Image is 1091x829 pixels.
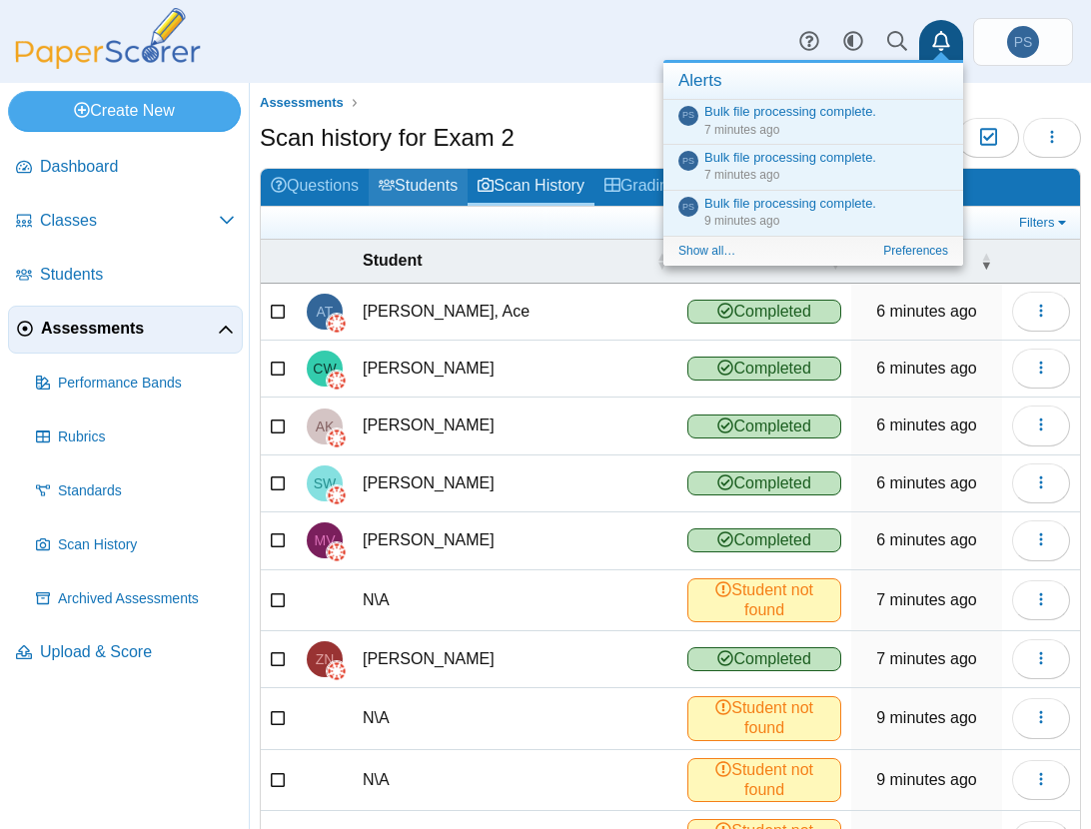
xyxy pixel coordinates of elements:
[687,696,841,740] span: Student not found
[28,575,243,623] a: Archived Assessments
[687,758,841,802] span: Student not found
[687,300,841,324] span: Completed
[687,647,841,671] span: Completed
[28,467,243,515] a: Standards
[28,414,243,461] a: Rubrics
[327,485,347,505] img: canvas-logo.png
[8,8,208,69] img: PaperScorer
[40,641,235,663] span: Upload & Score
[704,168,779,182] time: Oct 15, 2025 at 7:42 PM
[255,91,349,116] a: Assessments
[317,305,334,319] span: Ace Tran
[260,121,515,155] h1: Scan history for Exam 2
[8,252,243,300] a: Students
[655,251,667,271] span: Student : Activate to sort
[704,123,779,137] time: Oct 15, 2025 at 7:42 PM
[704,214,779,228] time: Oct 15, 2025 at 7:40 PM
[353,398,677,454] td: [PERSON_NAME]
[353,455,677,512] td: [PERSON_NAME]
[682,203,694,212] span: Patrick Stephens
[919,20,963,64] a: Alerts
[58,481,235,501] span: Standards
[353,631,677,688] td: [PERSON_NAME]
[40,210,219,232] span: Classes
[682,111,694,120] span: Patrick Stephens
[876,591,977,608] time: Oct 15, 2025 at 7:42 PM
[8,91,241,131] a: Create New
[327,314,347,334] img: canvas-logo.png
[883,244,948,258] a: Preferences
[687,414,841,438] span: Completed
[687,357,841,381] span: Completed
[678,197,698,217] a: Patrick Stephens
[353,284,677,341] td: [PERSON_NAME], Ace
[704,104,876,119] a: Bulk file processing complete.
[876,531,977,548] time: Oct 15, 2025 at 7:43 PM
[353,512,677,569] td: [PERSON_NAME]
[40,156,235,178] span: Dashboard
[313,362,336,376] span: Clayton Wallace
[261,169,369,206] a: Questions
[663,63,963,100] h3: Alerts
[704,196,876,211] a: Bulk file processing complete.
[876,709,977,726] time: Oct 15, 2025 at 7:40 PM
[28,360,243,408] a: Performance Bands
[687,528,841,552] span: Completed
[41,318,218,340] span: Assessments
[353,570,677,631] td: N\A
[353,341,677,398] td: [PERSON_NAME]
[353,750,677,811] td: N\A
[327,371,347,391] img: canvas-logo.png
[980,251,992,271] span: Date : Activate to remove sorting
[876,360,977,377] time: Oct 15, 2025 at 7:43 PM
[327,428,347,448] img: canvas-logo.png
[682,157,694,166] span: Patrick Stephens
[678,151,698,171] a: Patrick Stephens
[316,419,335,433] span: Anastasia Knouse
[353,688,677,749] td: N\A
[28,521,243,569] a: Scan History
[8,629,243,677] a: Upload & Score
[58,535,235,555] span: Scan History
[678,106,698,126] a: Patrick Stephens
[876,771,977,788] time: Oct 15, 2025 at 7:40 PM
[8,198,243,246] a: Classes
[8,306,243,354] a: Assessments
[315,533,336,547] span: Mia Vaughan
[8,55,208,72] a: PaperScorer
[316,652,335,666] span: Zach Nye
[327,661,347,681] img: canvas-logo.png
[327,542,347,562] img: canvas-logo.png
[594,169,687,206] a: Grading
[369,169,468,206] a: Students
[876,650,977,667] time: Oct 15, 2025 at 7:42 PM
[363,250,651,272] span: Student
[468,169,594,206] a: Scan History
[704,150,876,165] a: Bulk file processing complete.
[314,476,337,490] span: Stephanie Webb
[58,374,235,394] span: Performance Bands
[829,251,841,271] span: Status : Activate to sort
[40,264,235,286] span: Students
[876,416,977,433] time: Oct 15, 2025 at 7:43 PM
[1007,26,1039,58] span: Patrick Stephens
[58,589,235,609] span: Archived Assessments
[687,471,841,495] span: Completed
[876,474,977,491] time: Oct 15, 2025 at 7:43 PM
[58,427,235,447] span: Rubrics
[876,303,977,320] time: Oct 15, 2025 at 7:43 PM
[8,144,243,192] a: Dashboard
[1014,213,1075,233] a: Filters
[678,244,735,258] a: Show all…
[687,578,841,622] span: Student not found
[973,18,1073,66] a: Patrick Stephens
[260,95,344,110] span: Assessments
[1014,35,1033,49] span: Patrick Stephens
